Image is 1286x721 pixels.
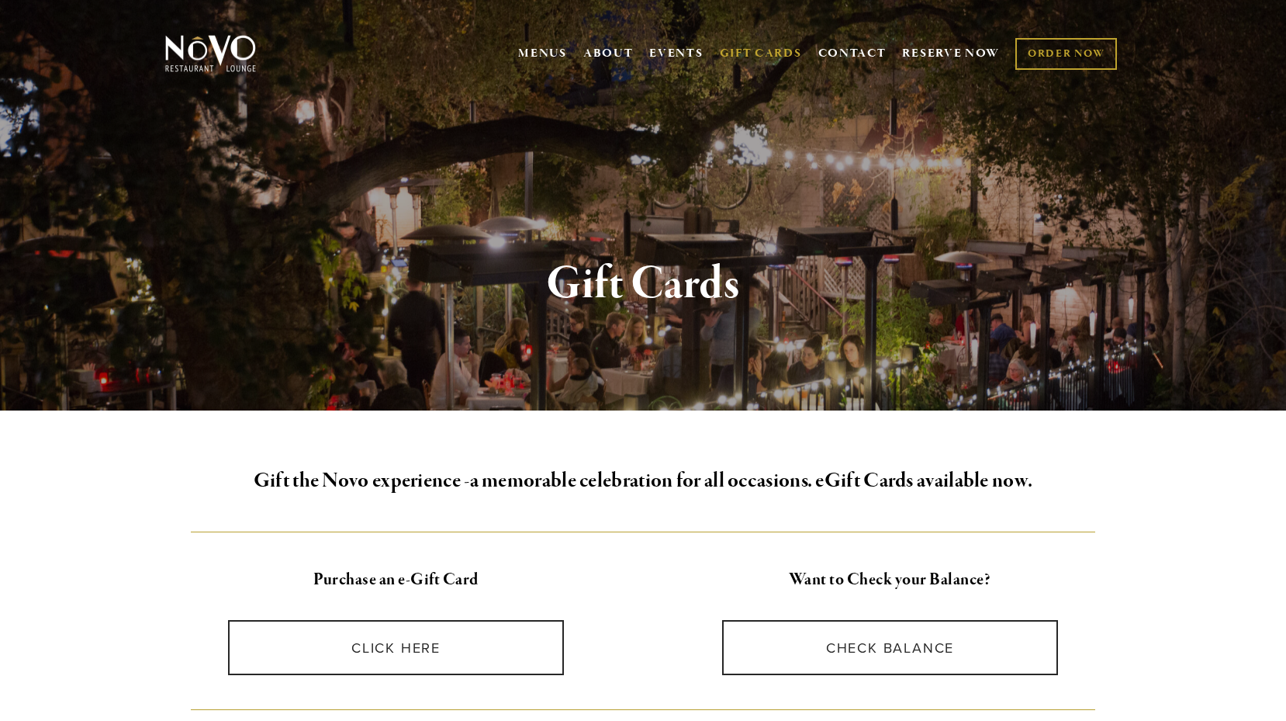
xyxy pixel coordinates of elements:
[720,39,802,68] a: GIFT CARDS
[191,465,1095,497] h2: a memorable celebration for all occasions. eGift Cards available now.
[722,620,1059,675] a: CHECK BALANCE
[649,46,703,61] a: EVENTS
[254,467,470,494] strong: Gift the Novo experience -
[583,46,634,61] a: ABOUT
[313,569,478,591] strong: Purchase an e-Gift Card
[162,34,259,73] img: Novo Restaurant &amp; Lounge
[518,46,567,61] a: MENUS
[818,39,887,68] a: CONTACT
[1015,38,1117,70] a: ORDER NOW
[228,620,565,675] a: CLICK HERE
[789,569,991,591] strong: Want to Check your Balance?
[902,39,1000,68] a: RESERVE NOW
[546,255,741,314] strong: Gift Cards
